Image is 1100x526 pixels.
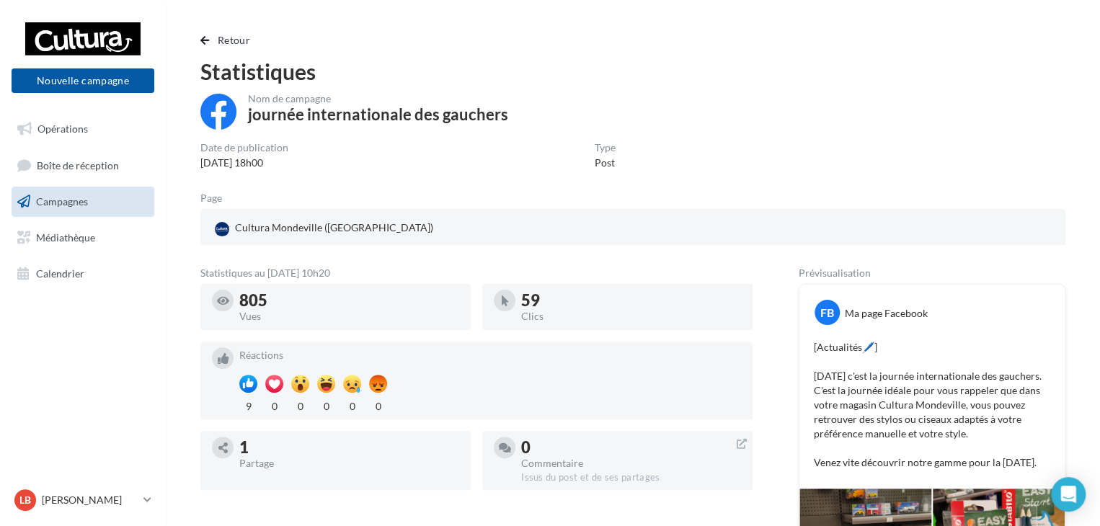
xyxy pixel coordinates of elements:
[521,471,741,484] div: Issus du post et de ses partages
[799,268,1065,278] div: Prévisualisation
[369,396,387,414] div: 0
[248,94,508,104] div: Nom de campagne
[212,218,492,239] a: Cultura Mondeville ([GEOGRAPHIC_DATA])
[36,195,88,208] span: Campagnes
[343,396,361,414] div: 0
[1051,477,1086,512] div: Open Intercom Messenger
[317,396,335,414] div: 0
[36,267,84,279] span: Calendrier
[37,122,88,135] span: Opérations
[239,396,257,414] div: 9
[239,458,459,468] div: Partage
[265,396,283,414] div: 0
[200,268,753,278] div: Statistiques au [DATE] 10h20
[521,440,741,455] div: 0
[200,143,288,153] div: Date de publication
[200,61,1065,82] div: Statistiques
[9,150,157,181] a: Boîte de réception
[521,293,741,308] div: 59
[9,114,157,144] a: Opérations
[42,493,138,507] p: [PERSON_NAME]
[200,156,288,170] div: [DATE] 18h00
[37,159,119,171] span: Boîte de réception
[291,396,309,414] div: 0
[845,306,928,321] div: Ma page Facebook
[595,143,616,153] div: Type
[36,231,95,244] span: Médiathèque
[200,32,256,49] button: Retour
[595,156,616,170] div: Post
[218,34,250,46] span: Retour
[239,311,459,321] div: Vues
[200,193,234,203] div: Page
[239,440,459,455] div: 1
[9,259,157,289] a: Calendrier
[9,223,157,253] a: Médiathèque
[12,486,154,514] a: LB [PERSON_NAME]
[815,300,840,325] div: FB
[814,340,1050,470] p: [Actualités🖊️] [DATE] c'est la journée internationale des gauchers. C'est la journée idéale pour ...
[239,293,459,308] div: 805
[521,311,741,321] div: Clics
[9,187,157,217] a: Campagnes
[212,218,436,239] div: Cultura Mondeville ([GEOGRAPHIC_DATA])
[248,107,508,122] div: journée internationale des gauchers
[19,493,31,507] span: LB
[239,350,741,360] div: Réactions
[12,68,154,93] button: Nouvelle campagne
[521,458,741,468] div: Commentaire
